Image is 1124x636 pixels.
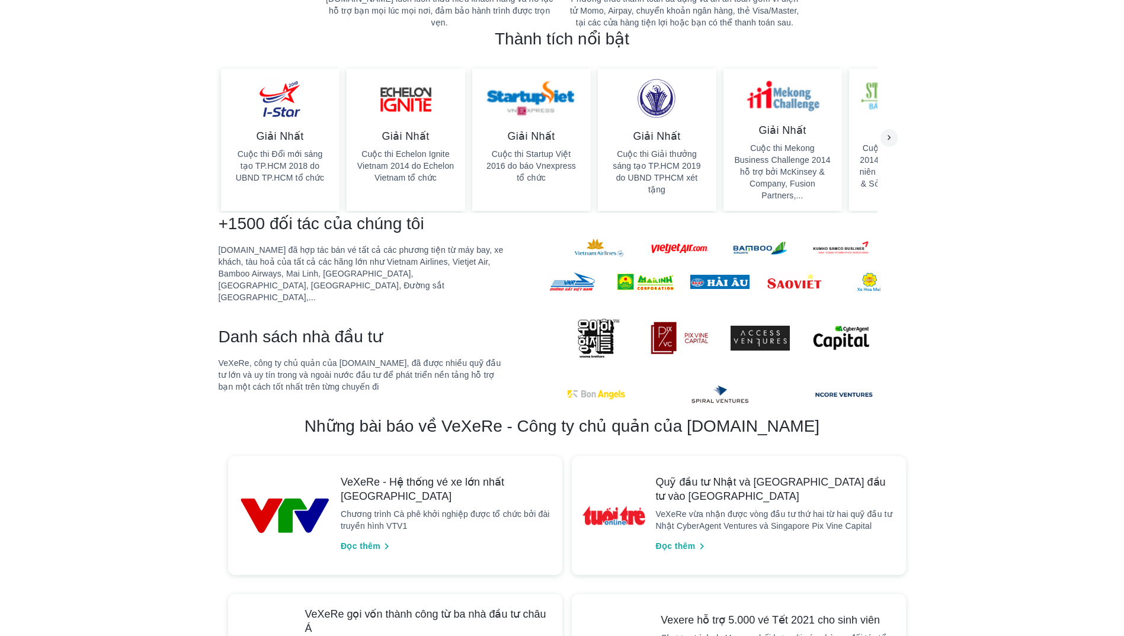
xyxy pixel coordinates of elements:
[733,78,832,114] img: banner
[839,272,898,292] img: logo
[569,317,628,359] img: logo
[482,148,581,184] p: Cuộc thi Startup Việt 2016 do báo Vnexpress tổ chức
[607,148,707,195] p: Cuộc thi Giải thưởng sáng tạo TP.HCM 2019 do UBND TPHCM xét tặng
[814,373,873,416] img: logo
[690,272,750,292] img: logo
[859,123,958,137] span: Giải Nhì
[214,63,878,213] div: scrollable force tabs example
[542,272,601,292] img: logo
[650,317,709,359] img: logo
[356,148,456,184] p: Cuộc thi Echelon Ignite Vietnam 2014 do Echelon Vietnam tổ chức
[219,213,505,235] h2: +1500 đối tác của chúng tôi
[733,123,832,137] span: Giải Nhất
[341,540,380,553] span: Đọc thêm
[607,129,707,143] span: Giải Nhất
[305,416,819,437] h2: Những bài báo về VeXeRe - Công ty chủ quản của [DOMAIN_NAME]
[731,238,790,258] img: logo
[305,607,552,635] span: VeXeRe gọi vốn thành công từ ba nhà đầu tư châu Á
[661,613,896,627] span: Vexere hỗ trợ 5.000 vé Tết 2021 cho sinh viên
[238,496,331,535] img: banner
[859,142,958,201] p: Cuộc thi Start-up Wheel 2014 do TT Hỗ trợ Thanh niên khởi nghiệp TP.HCM & Sở KH&CN TP.HCM tổ chức
[655,540,707,553] a: Đọc thêm
[482,129,581,143] span: Giải Nhất
[569,238,628,258] img: logo
[356,129,456,143] span: Giải Nhất
[812,238,871,258] img: logo
[341,475,553,503] span: VeXeRe - Hệ thống vé xe lớn nhất [GEOGRAPHIC_DATA]
[566,373,626,416] img: logo
[812,317,871,359] img: logo
[356,78,456,120] img: banner
[607,78,707,120] img: banner
[482,78,581,120] img: banner
[219,326,505,348] h2: Danh sách nhà đầu tư
[230,78,330,120] img: banner
[655,540,695,553] span: Đọc thêm
[495,28,629,50] h2: Thành tích nổi bật
[616,272,675,292] img: logo
[650,238,709,258] img: logo
[859,78,958,114] img: banner
[219,244,505,303] p: [DOMAIN_NAME] đã hợp tác bán vé tất cả các phương tiện từ máy bay, xe khách, tàu hoả của tất cả c...
[341,508,553,532] p: Chương trình Cà phê khởi nghiệp được tổ chức bởi đài truyền hình VTV1
[733,142,832,201] p: Cuộc thi Mekong Business Challenge 2014 hỗ trợ bởi McKinsey & Company, Fusion Partners,...
[581,502,646,529] img: banner
[655,508,896,532] p: VeXeRe vừa nhận được vòng đầu tư thứ hai từ hai quỹ đầu tư Nhật CyberAgent Ventures và Singapore ...
[655,475,896,503] span: Quỹ đầu tư Nhật và [GEOGRAPHIC_DATA] đầu tư vào [GEOGRAPHIC_DATA]
[764,272,824,292] img: logo
[230,148,330,184] p: Cuộc thi Đổi mới sáng tạo TP.HCM 2018 do UBND TP.HCM tổ chức
[690,373,750,416] img: logo
[731,317,790,359] img: logo
[219,357,505,393] p: VeXeRe, công ty chủ quản của [DOMAIN_NAME], đã được nhiều quỹ đầu tư lớn và uy tín trong và ngoài...
[341,540,393,553] a: Đọc thêm
[336,537,398,556] button: Đọc thêm
[230,129,330,143] span: Giải Nhất
[651,537,712,556] button: Đọc thêm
